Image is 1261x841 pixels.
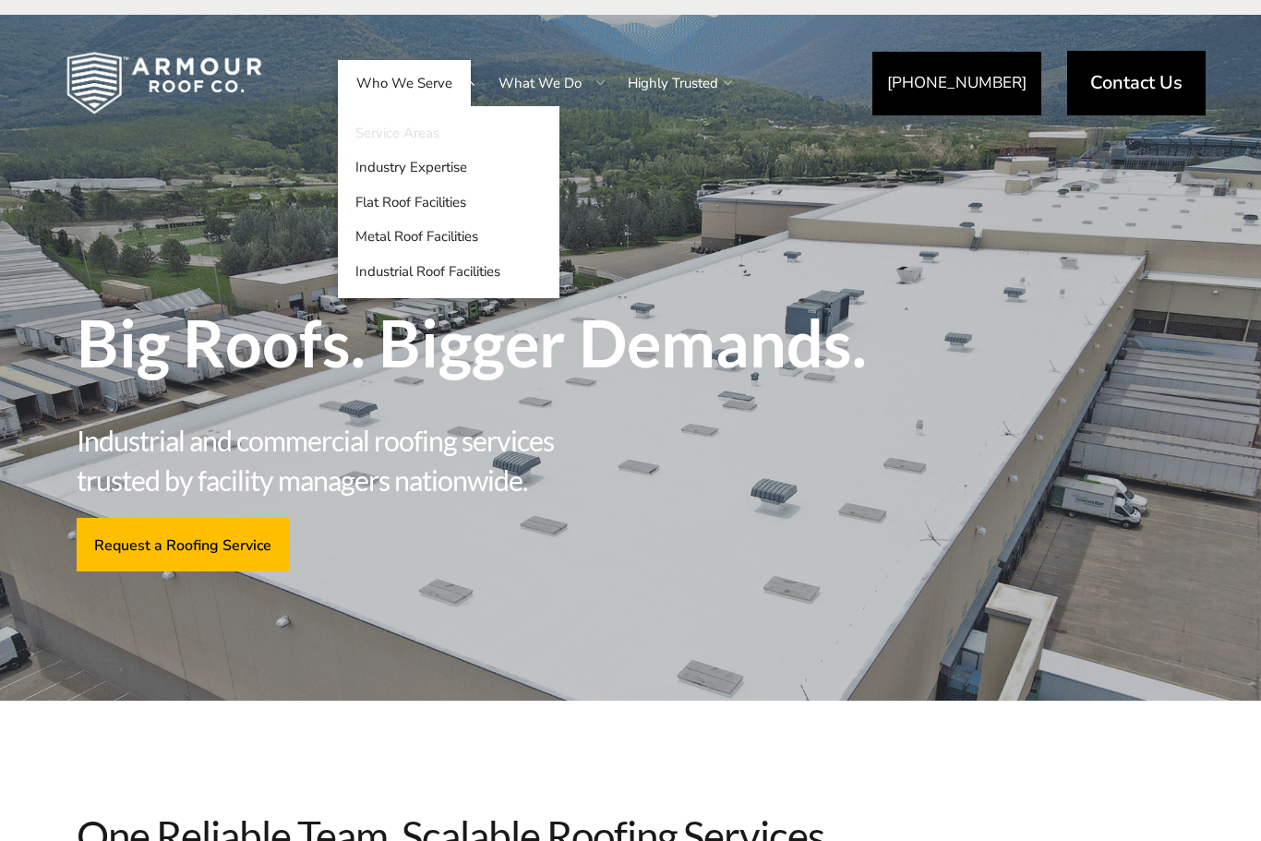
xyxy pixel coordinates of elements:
[338,150,559,186] a: Industry Expertise
[94,535,271,553] span: Request a Roofing Service
[77,518,289,571] a: Request a Roofing Service
[338,185,559,220] a: Flat Roof Facilities
[338,254,559,289] a: Industrial Roof Facilities
[872,52,1041,115] a: [PHONE_NUMBER]
[480,60,600,106] a: What We Do
[338,115,559,150] a: Service Areas
[77,310,1184,375] span: Big Roofs. Bigger Demands.
[338,60,471,106] a: Who We Serve
[37,37,292,129] img: Industrial and Commercial Roofing Company | Armour Roof Co.
[77,421,630,499] span: Industrial and commercial roofing services trusted by facility managers nationwide.
[609,60,737,106] a: Highly Trusted
[1067,51,1206,115] a: Contact Us
[338,220,559,255] a: Metal Roof Facilities
[1090,74,1183,92] span: Contact Us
